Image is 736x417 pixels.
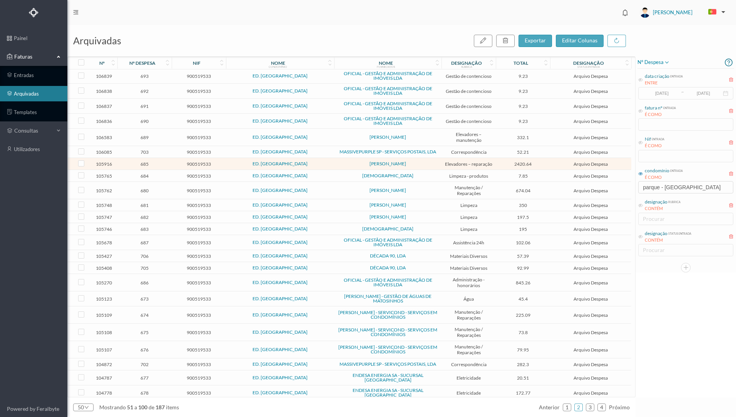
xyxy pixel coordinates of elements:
i: icon: question-circle-o [725,56,733,68]
span: 104787 [92,375,115,381]
a: OFICIAL - GESTÃO E ADMINISTRAÇÃO DE IMÓVEIS LDA [344,237,432,247]
span: Arquivo Despesa [552,240,629,245]
span: 105123 [92,296,115,302]
span: Arquivo Despesa [552,296,629,302]
li: 3 [586,404,594,411]
div: nome [271,60,285,66]
span: 676 [119,347,170,353]
span: Arquivo Despesa [552,103,629,109]
span: 900519533 [174,214,224,220]
span: próximo [609,404,630,410]
span: Gestão de contencioso [443,118,494,124]
span: Manutenção / Reparações [443,344,494,355]
a: ED. [GEOGRAPHIC_DATA] [253,279,308,285]
a: [PERSON_NAME] [370,202,406,208]
span: 678 [119,390,170,396]
span: 703 [119,149,170,155]
div: designação [645,198,667,205]
span: 691 [119,103,170,109]
span: Manutenção / Reparações [443,185,494,196]
a: ED. [GEOGRAPHIC_DATA] [253,161,308,166]
a: 4 [598,402,606,413]
a: OFICIAL - GESTÃO E ADMINISTRAÇÃO DE IMÓVEIS LDA [344,101,432,111]
a: [PERSON_NAME] - GESTÃO DE ÁGUAS DE MATOSINHOS [344,293,432,304]
span: 105270 [92,280,115,286]
button: PT [702,6,728,18]
span: 105678 [92,240,115,245]
i: icon: bell [620,8,630,18]
span: 900519533 [174,312,224,318]
span: 57.39 [498,253,548,259]
a: ED. [GEOGRAPHIC_DATA] [253,253,308,259]
span: 900519533 [174,330,224,335]
div: designação [451,60,482,66]
span: 197.5 [498,214,548,220]
span: 900519533 [174,118,224,124]
span: 683 [119,226,170,232]
a: [PERSON_NAME] - SERVICOND - SERVIÇOS EM CONDOMÍNIOS [338,344,437,355]
div: Nif [645,136,651,143]
span: 2420.64 [498,161,548,167]
span: 690 [119,118,170,124]
span: 681 [119,202,170,208]
span: 687 [119,240,170,245]
span: consultas [14,127,53,135]
span: Arquivo Despesa [552,214,629,220]
a: DÉCADA 90, LDA [370,265,406,271]
span: Arquivo Despesa [552,390,629,396]
a: 3 [586,402,594,413]
span: Limpeza [443,202,494,208]
span: 900519533 [174,135,224,140]
span: Eletricidade [443,390,494,396]
a: ED. [GEOGRAPHIC_DATA] [253,329,308,335]
span: 104872 [92,362,115,367]
div: 50 [78,402,84,413]
a: DÉCADA 90, LDA [370,253,406,259]
span: 682 [119,214,170,220]
span: Arquivo Despesa [552,375,629,381]
img: Logo [29,8,38,17]
span: Gestão de contencioso [443,73,494,79]
span: 104778 [92,390,115,396]
span: 106583 [92,135,115,140]
span: 900519533 [174,88,224,94]
span: Arquivo Despesa [552,73,629,79]
span: 105762 [92,188,115,193]
span: 45.4 [498,296,548,302]
a: OFICIAL - GESTÃO E ADMINISTRAÇÃO DE IMÓVEIS LDA [344,116,432,126]
span: 20.51 [498,375,548,381]
span: 106839 [92,73,115,79]
div: nº despesa [129,60,156,66]
a: [PERSON_NAME] [370,214,406,220]
div: nº [99,60,105,66]
span: 706 [119,253,170,259]
a: ED. [GEOGRAPHIC_DATA] [253,134,308,140]
button: exportar [519,35,552,47]
a: ED. [GEOGRAPHIC_DATA] [253,73,308,79]
span: Materiais Diversos [443,253,494,259]
span: 900519533 [174,375,224,381]
a: [PERSON_NAME] [370,161,406,166]
span: Correspondência [443,362,494,367]
a: [PERSON_NAME] - SERVICOND - SERVIÇOS EM CONDOMÍNIOS [338,309,437,320]
span: 673 [119,296,170,302]
span: 900519533 [174,280,224,286]
span: 900519533 [174,265,224,271]
a: ED. [GEOGRAPHIC_DATA] [253,226,308,232]
span: Manutenção / Reparações [443,326,494,338]
span: Arquivo Despesa [552,118,629,124]
a: ED. [GEOGRAPHIC_DATA] [253,239,308,245]
span: 105408 [92,265,115,271]
a: [PERSON_NAME] [370,134,406,140]
div: CONTÉM [645,205,681,212]
span: 9.23 [498,73,548,79]
span: 51 [126,404,134,410]
span: 332.1 [498,135,548,140]
div: entrada [669,73,683,79]
a: ED. [GEOGRAPHIC_DATA] [253,202,308,208]
span: Arquivo Despesa [552,135,629,140]
span: 900519533 [174,362,224,367]
div: entrada [662,104,676,110]
span: 845.26 [498,280,548,286]
div: É COMO [645,111,676,118]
